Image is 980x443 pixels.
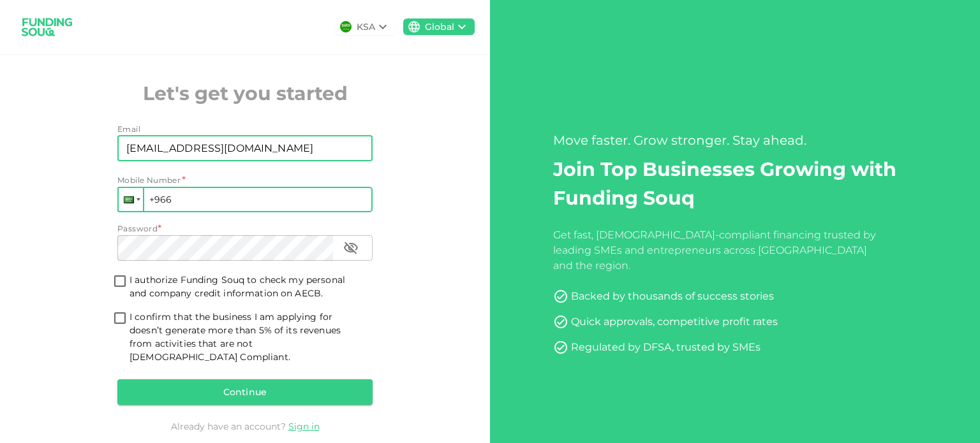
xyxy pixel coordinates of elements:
span: Email [117,124,140,134]
div: Quick approvals, competitive profit rates [571,314,778,330]
span: I confirm that the business I am applying for doesn’t generate more than 5% of its revenues from ... [130,310,362,364]
button: Continue [117,379,373,405]
img: flag-sa.b9a346574cdc8950dd34b50780441f57.svg [340,21,352,33]
div: KSA [357,20,375,34]
div: Saudi Arabia: + 966 [119,188,143,211]
div: Backed by thousands of success stories [571,289,774,304]
div: Global [425,20,454,34]
span: Password [117,224,158,233]
span: I authorize Funding Souq to check my personal and company credit information on AECB. [130,274,345,299]
input: password [117,235,333,261]
input: 1 (702) 123-4567 [117,187,373,212]
span: termsConditionsForInvestmentsAccepted [110,273,130,291]
span: shariahTandCAccepted [110,310,130,328]
h2: Join Top Businesses Growing with Funding Souq [553,155,917,212]
div: Get fast, [DEMOGRAPHIC_DATA]-compliant financing trusted by leading SMEs and entrepreneurs across... [553,228,880,273]
span: Mobile Number [117,174,181,187]
img: logo [15,10,79,44]
a: Sign in [288,421,320,432]
div: Already have an account? [117,420,373,433]
h2: Let's get you started [117,79,373,108]
div: Regulated by DFSA, trusted by SMEs [571,340,761,355]
div: Move faster. Grow stronger. Stay ahead. [553,131,917,150]
input: email [117,136,359,161]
